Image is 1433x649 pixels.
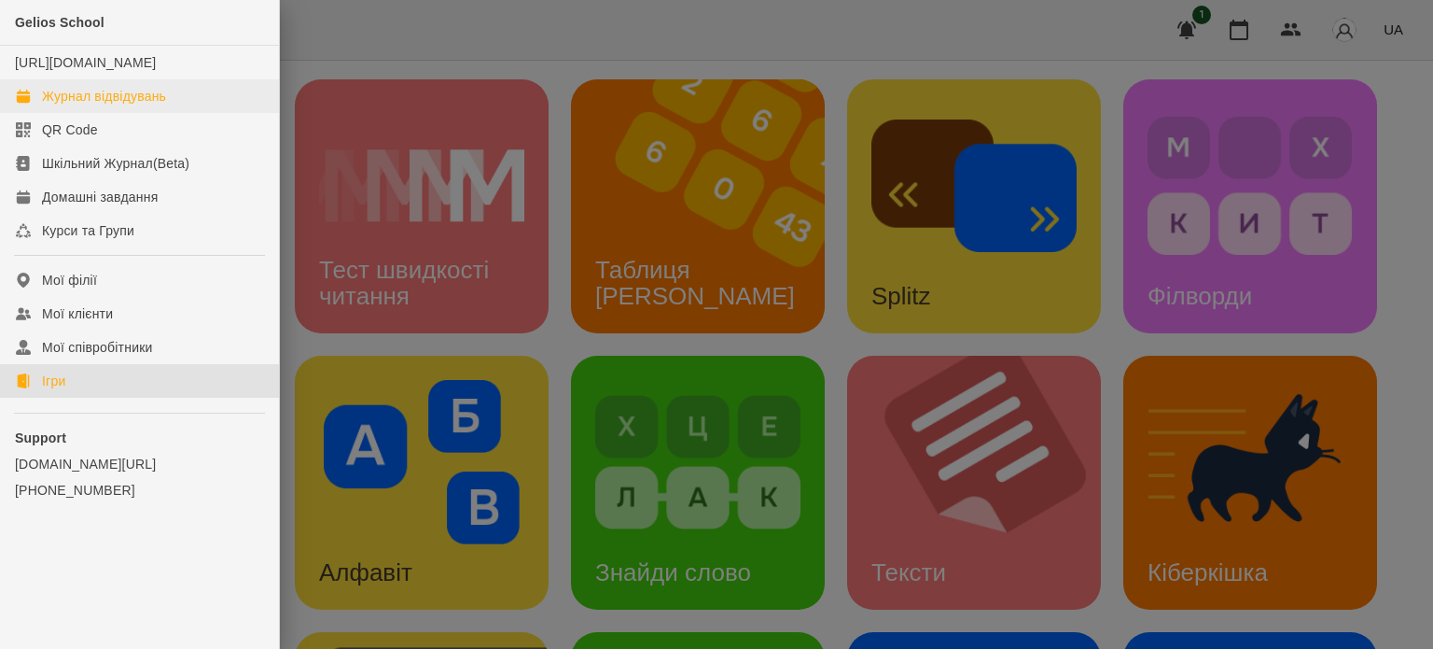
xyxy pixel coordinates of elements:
[42,188,158,206] div: Домашні завдання
[42,154,189,173] div: Шкільний Журнал(Beta)
[42,271,97,289] div: Мої філії
[15,55,156,70] a: [URL][DOMAIN_NAME]
[42,338,153,357] div: Мої співробітники
[15,15,104,30] span: Gelios School
[42,372,65,390] div: Ігри
[15,481,264,500] a: [PHONE_NUMBER]
[42,304,113,323] div: Мої клієнти
[15,429,264,447] p: Support
[42,87,166,106] div: Журнал відвідувань
[15,455,264,473] a: [DOMAIN_NAME][URL]
[42,120,98,139] div: QR Code
[42,221,134,240] div: Курси та Групи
